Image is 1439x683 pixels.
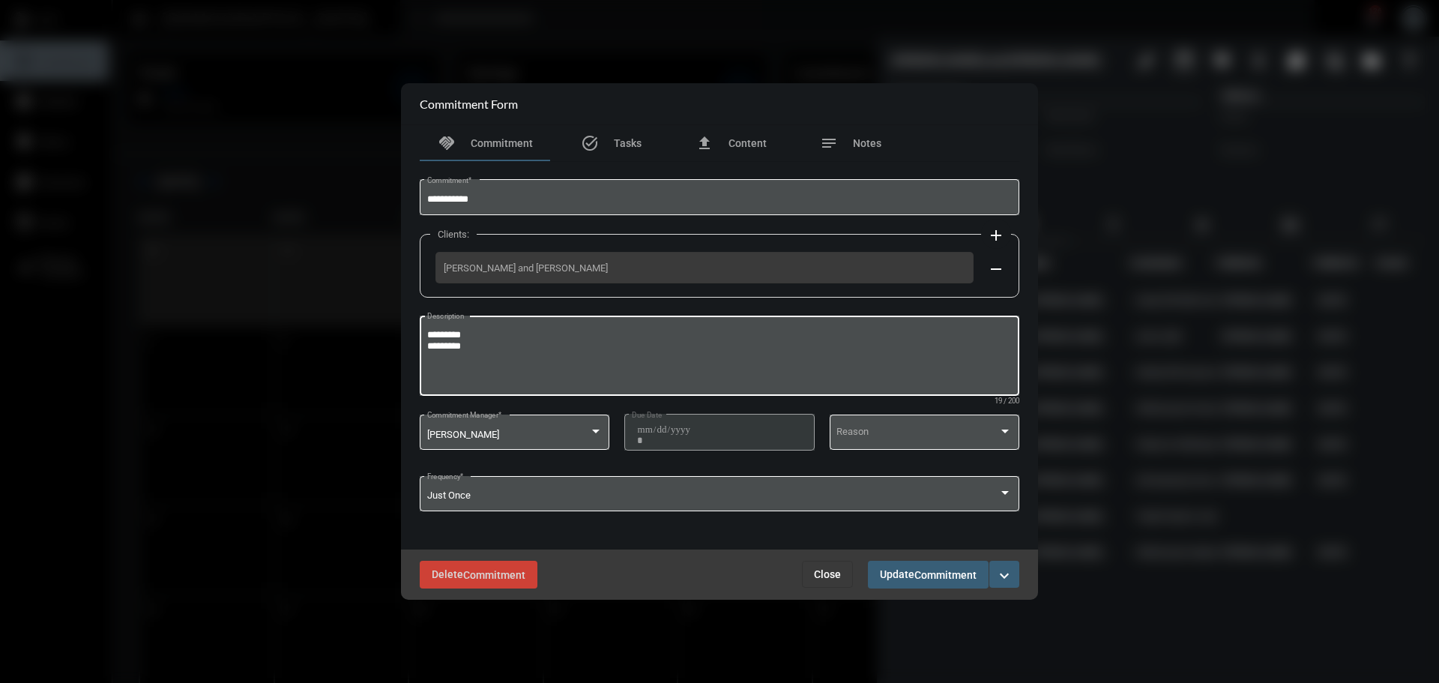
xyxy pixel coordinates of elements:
span: Notes [853,137,881,149]
span: [PERSON_NAME] [427,429,499,440]
span: Commitment [463,569,525,581]
mat-icon: task_alt [581,134,599,152]
span: Delete [432,568,525,580]
mat-icon: file_upload [696,134,714,152]
button: UpdateCommitment [868,561,989,589]
label: Clients: [430,229,477,240]
h2: Commitment Form [420,97,518,111]
mat-icon: add [987,226,1005,244]
span: Commitment [914,569,977,581]
mat-icon: notes [820,134,838,152]
span: Commitment [471,137,533,149]
button: DeleteCommitment [420,561,537,589]
span: [PERSON_NAME] and [PERSON_NAME] [444,262,965,274]
span: Content [728,137,767,149]
mat-hint: 19 / 200 [995,397,1019,406]
span: Update [880,568,977,580]
mat-icon: remove [987,260,1005,278]
span: Close [814,568,841,580]
mat-icon: expand_more [995,567,1013,585]
mat-icon: handshake [438,134,456,152]
button: Close [802,561,853,588]
span: Tasks [614,137,642,149]
span: Just Once [427,490,471,501]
